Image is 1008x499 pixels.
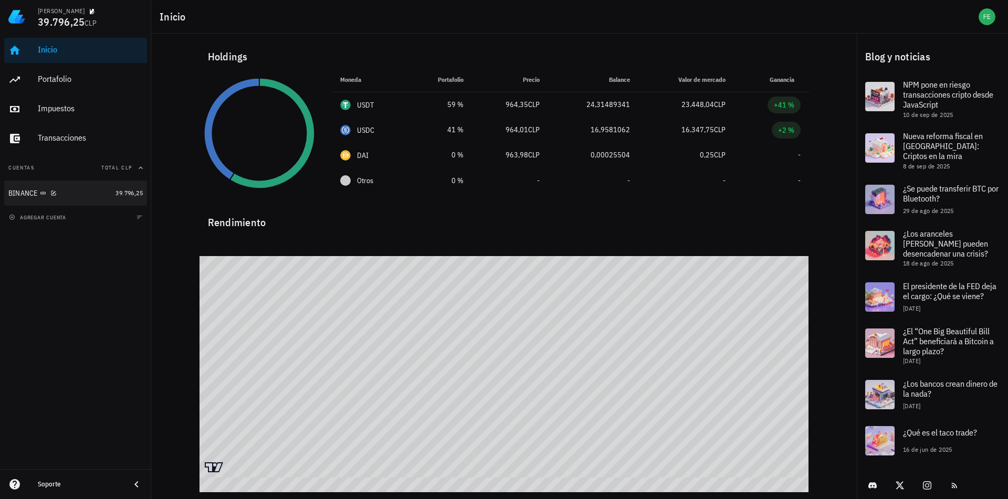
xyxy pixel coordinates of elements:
div: 0 % [417,175,464,186]
span: agregar cuenta [11,214,66,221]
span: El presidente de la FED deja el cargo: ¿Qué se viene? [903,281,996,301]
div: avatar [979,8,995,25]
span: Otros [357,175,373,186]
span: 16.347,75 [681,125,714,134]
div: +2 % [778,125,794,135]
span: NPM pone en riesgo transacciones cripto desde JavaScript [903,79,993,110]
a: El presidente de la FED deja el cargo: ¿Qué se viene? [DATE] [857,274,1008,320]
a: Charting by TradingView [205,462,223,472]
div: DAI [357,150,369,161]
span: [DATE] [903,357,920,365]
div: USDT-icon [340,100,351,110]
div: [PERSON_NAME] [38,7,85,15]
span: Total CLP [101,164,132,171]
span: 0,25 [700,150,714,160]
a: ¿Qué es el taco trade? 16 de jun de 2025 [857,418,1008,464]
span: 29 de ago de 2025 [903,207,954,215]
span: - [798,150,801,160]
div: 59 % [417,99,464,110]
div: 0 % [417,150,464,161]
div: USDT [357,100,374,110]
a: NPM pone en riesgo transacciones cripto desde JavaScript 10 de sep de 2025 [857,73,1008,125]
th: Moneda [332,67,409,92]
span: CLP [528,150,540,160]
span: 10 de sep de 2025 [903,111,953,119]
span: ¿Los aranceles [PERSON_NAME] pueden desencadenar una crisis? [903,228,988,259]
div: 24,31489341 [556,99,630,110]
div: 16,9581062 [556,124,630,135]
span: [DATE] [903,402,920,410]
div: BINANCE [8,189,38,198]
div: USDC [357,125,375,135]
a: ¿Los aranceles [PERSON_NAME] pueden desencadenar una crisis? 18 de ago de 2025 [857,222,1008,274]
a: ¿El “One Big Beautiful Bill Act” beneficiará a Bitcoin a largo plazo? [DATE] [857,320,1008,371]
div: DAI-icon [340,150,351,161]
div: 0,00025504 [556,150,630,161]
span: CLP [528,125,540,134]
a: ¿Se puede transferir BTC por Bluetooth? 29 de ago de 2025 [857,176,1008,222]
span: 18 de ago de 2025 [903,259,954,267]
button: agregar cuenta [6,212,71,222]
span: 964,01 [506,125,528,134]
a: Inicio [4,38,147,63]
span: 39.796,25 [38,15,85,29]
span: 16 de jun de 2025 [903,445,952,453]
span: [DATE] [903,304,920,312]
span: ¿Se puede transferir BTC por Bluetooth? [903,183,999,204]
img: LedgiFi [8,8,25,25]
span: - [627,176,630,185]
button: CuentasTotal CLP [4,155,147,181]
span: 8 de sep de 2025 [903,162,950,170]
th: Portafolio [408,67,472,92]
div: Soporte [38,480,122,489]
span: Nueva reforma fiscal en [GEOGRAPHIC_DATA]: Criptos en la mira [903,131,983,161]
div: +41 % [774,100,794,110]
a: ¿Los bancos crean dinero de la nada? [DATE] [857,371,1008,418]
a: Portafolio [4,67,147,92]
a: Transacciones [4,126,147,151]
div: 41 % [417,124,464,135]
span: 39.796,25 [115,189,143,197]
span: ¿El “One Big Beautiful Bill Act” beneficiará a Bitcoin a largo plazo? [903,326,994,356]
span: CLP [528,100,540,109]
span: CLP [714,100,726,109]
div: Blog y noticias [857,40,1008,73]
div: Portafolio [38,74,143,84]
div: Holdings [199,40,809,73]
a: Impuestos [4,97,147,122]
th: Precio [472,67,548,92]
a: BINANCE 39.796,25 [4,181,147,206]
div: Impuestos [38,103,143,113]
div: Rendimiento [199,206,809,231]
span: CLP [85,18,97,28]
span: CLP [714,150,726,160]
a: Nueva reforma fiscal en [GEOGRAPHIC_DATA]: Criptos en la mira 8 de sep de 2025 [857,125,1008,176]
span: CLP [714,125,726,134]
span: - [723,176,726,185]
h1: Inicio [160,8,190,25]
th: Valor de mercado [638,67,734,92]
span: ¿Los bancos crean dinero de la nada? [903,378,997,399]
span: - [537,176,540,185]
div: Inicio [38,45,143,55]
span: 963,98 [506,150,528,160]
span: Ganancia [770,76,801,83]
span: 964,35 [506,100,528,109]
div: USDC-icon [340,125,351,135]
span: ¿Qué es el taco trade? [903,427,977,438]
span: - [798,176,801,185]
th: Balance [548,67,638,92]
div: Transacciones [38,133,143,143]
span: 23.448,04 [681,100,714,109]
